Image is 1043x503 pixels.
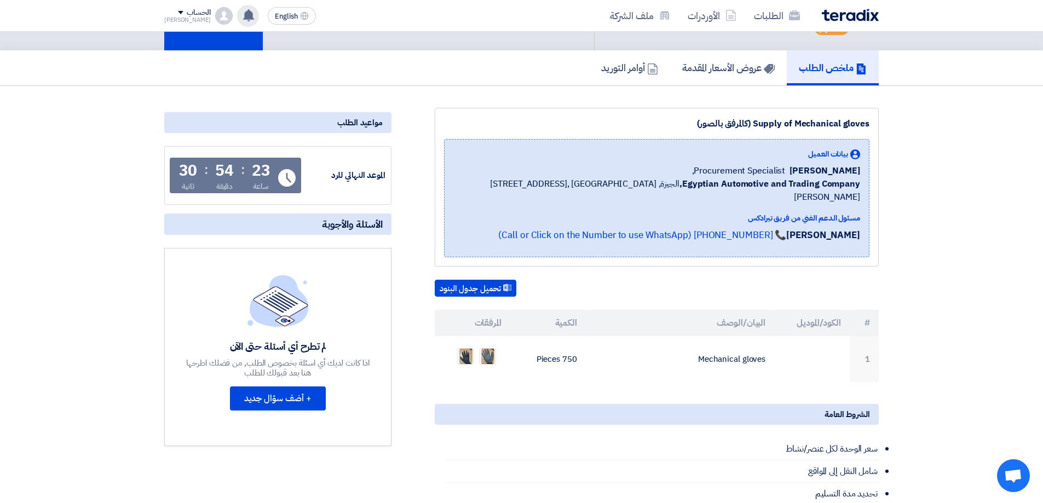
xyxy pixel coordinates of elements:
[182,181,194,192] div: ثانية
[179,163,198,178] div: 30
[230,386,326,411] button: + أضف سؤال جديد
[216,181,233,192] div: دقيقة
[204,160,208,180] div: :
[446,460,879,483] li: شامل النقل إلى المواقع
[790,164,860,177] span: [PERSON_NAME]
[799,61,867,74] h5: ملخص الطلب
[268,7,316,25] button: English
[446,438,879,460] li: سعر الوحدة لكل عنصر/نشاط
[786,228,860,242] strong: [PERSON_NAME]
[215,7,233,25] img: profile_test.png
[808,148,848,160] span: بيانات العميل
[589,50,670,85] a: أوامر التوريد
[458,346,474,366] img: _1756725794410.jpg
[787,50,879,85] a: ملخص الطلب
[215,163,234,178] div: 54
[825,408,870,420] span: الشروط العامة
[601,3,679,28] a: ملف الشركة
[850,336,879,382] td: 1
[444,117,869,130] div: Supply of Mechanical gloves (كالمرفق بالصور)
[510,310,586,336] th: الكمية
[252,163,270,178] div: 23
[670,50,787,85] a: عروض الأسعار المقدمة
[679,3,745,28] a: الأوردرات
[692,164,786,177] span: Procurement Specialist,
[453,212,860,224] div: مسئول الدعم الفني من فريق تيرادكس
[241,160,245,180] div: :
[303,169,385,182] div: الموعد النهائي للرد
[164,112,391,133] div: مواعيد الطلب
[435,280,516,297] button: تحميل جدول البنود
[480,346,495,366] img: _1756725780978.jpg
[185,358,371,378] div: اذا كانت لديك أي اسئلة بخصوص الطلب, من فضلك اطرحها هنا بعد قبولك للطلب
[822,9,879,21] img: Teradix logo
[164,17,211,23] div: [PERSON_NAME]
[435,310,510,336] th: المرفقات
[679,177,860,190] b: Egyptian Automotive and Trading Company,
[247,275,309,326] img: empty_state_list.svg
[586,310,775,336] th: البيان/الوصف
[997,459,1030,492] a: دردشة مفتوحة
[187,8,210,18] div: الحساب
[453,177,860,204] span: الجيزة, [GEOGRAPHIC_DATA] ,[STREET_ADDRESS][PERSON_NAME]
[745,3,809,28] a: الطلبات
[510,336,586,382] td: 750 Pieces
[498,228,786,242] a: 📞 [PHONE_NUMBER] (Call or Click on the Number to use WhatsApp)
[253,181,269,192] div: ساعة
[185,340,371,352] div: لم تطرح أي أسئلة حتى الآن
[601,61,658,74] h5: أوامر التوريد
[586,336,775,382] td: Mechanical gloves
[850,310,879,336] th: #
[275,13,298,20] span: English
[322,218,383,230] span: الأسئلة والأجوبة
[682,61,775,74] h5: عروض الأسعار المقدمة
[774,310,850,336] th: الكود/الموديل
